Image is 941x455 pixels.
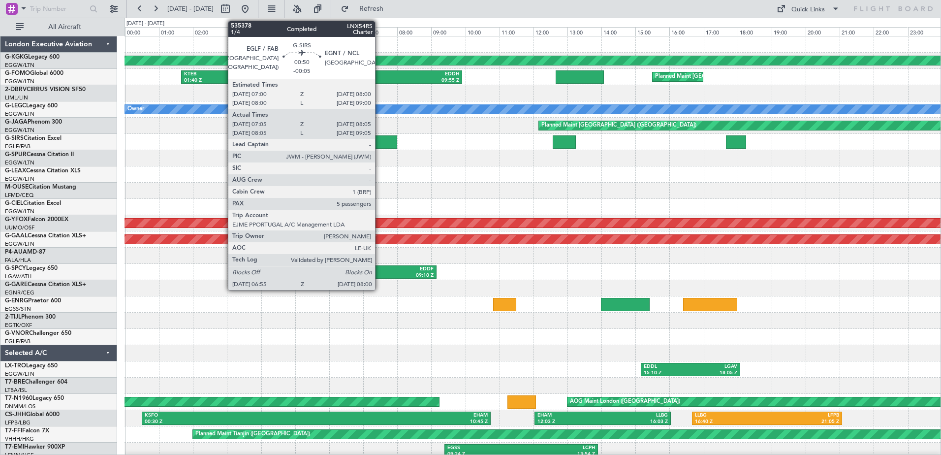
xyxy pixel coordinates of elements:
[26,24,104,31] span: All Aircraft
[5,403,35,410] a: DNMM/LOS
[295,27,329,36] div: 05:00
[690,363,737,370] div: LGAV
[5,175,34,183] a: EGGW/LTN
[383,272,434,279] div: 09:10 Z
[5,54,60,60] a: G-KGKGLegacy 600
[397,27,431,36] div: 08:00
[704,27,738,36] div: 17:00
[332,272,383,279] div: 06:00 Z
[635,27,669,36] div: 15:00
[5,143,31,150] a: EGLF/FAB
[5,119,62,125] a: G-JAGAPhenom 300
[806,27,840,36] div: 20:00
[500,27,533,36] div: 11:00
[5,444,24,450] span: T7-EMI
[601,27,635,36] div: 14:00
[351,5,392,12] span: Refresh
[5,412,26,418] span: CS-JHH
[227,27,261,36] div: 03:00
[322,71,460,78] div: EDDH
[695,412,767,419] div: LLBG
[541,118,696,133] div: Planned Maint [GEOGRAPHIC_DATA] ([GEOGRAPHIC_DATA])
[874,27,908,36] div: 22:00
[332,266,383,273] div: LGMK
[5,363,58,369] a: LX-TROLegacy 650
[5,184,76,190] a: M-OUSECitation Mustang
[669,27,703,36] div: 16:00
[5,94,28,101] a: LIML/LIN
[5,428,49,434] a: T7-FFIFalcon 7X
[5,168,26,174] span: G-LEAX
[5,305,31,313] a: EGSS/STN
[5,249,27,255] span: P4-AUA
[5,314,21,320] span: 2-TIJL
[5,135,62,141] a: G-SIRSCitation Excel
[159,27,193,36] div: 01:00
[5,224,34,231] a: UUMO/OSF
[738,27,772,36] div: 18:00
[5,240,34,248] a: EGGW/LTN
[5,265,58,271] a: G-SPCYLegacy 650
[466,27,500,36] div: 10:00
[603,419,668,425] div: 16:03 Z
[695,419,767,425] div: 16:40 Z
[5,87,86,93] a: 2-DBRVCIRRUS VISION SF50
[261,27,295,36] div: 04:00
[5,370,34,378] a: EGGW/LTN
[329,27,363,36] div: 06:00
[533,27,567,36] div: 12:00
[5,428,22,434] span: T7-FFI
[11,19,107,35] button: All Aircraft
[767,419,839,425] div: 21:05 Z
[30,1,87,16] input: Trip Number
[5,233,28,239] span: G-GAAL
[772,27,806,36] div: 19:00
[447,445,521,452] div: EGSS
[644,370,690,377] div: 15:10 Z
[5,282,28,288] span: G-GARE
[322,77,460,84] div: 09:55 Z
[5,200,23,206] span: G-CIEL
[5,119,28,125] span: G-JAGA
[5,54,28,60] span: G-KGKG
[5,330,71,336] a: G-VNORChallenger 650
[5,395,64,401] a: T7-N1960Legacy 650
[791,5,825,15] div: Quick Links
[5,78,34,85] a: EGGW/LTN
[125,27,159,36] div: 00:00
[5,314,56,320] a: 2-TIJLPhenom 300
[5,168,81,174] a: G-LEAXCessna Citation XLS
[5,70,63,76] a: G-FOMOGlobal 6000
[5,419,31,426] a: LFPB/LBG
[5,322,32,329] a: EGTK/OXF
[5,217,28,223] span: G-YFOX
[193,27,227,36] div: 02:00
[5,184,29,190] span: M-OUSE
[603,412,668,419] div: LLBG
[840,27,874,36] div: 21:00
[5,110,34,118] a: EGGW/LTN
[195,427,310,442] div: Planned Maint Tianjin ([GEOGRAPHIC_DATA])
[167,4,214,13] span: [DATE] - [DATE]
[5,233,86,239] a: G-GAALCessna Citation XLS+
[5,363,26,369] span: LX-TRO
[5,87,27,93] span: 2-DBRV
[383,266,434,273] div: EDDF
[145,419,316,425] div: 00:30 Z
[145,412,316,419] div: KSFO
[655,69,810,84] div: Planned Maint [GEOGRAPHIC_DATA] ([GEOGRAPHIC_DATA])
[5,379,25,385] span: T7-BRE
[537,412,603,419] div: EHAM
[184,71,322,78] div: KTEB
[5,249,46,255] a: P4-AUAMD-87
[521,445,595,452] div: LCPH
[5,289,34,296] a: EGNR/CEG
[316,419,488,425] div: 10:45 Z
[5,298,61,304] a: G-ENRGPraetor 600
[5,217,68,223] a: G-YFOXFalcon 2000EX
[5,152,27,158] span: G-SPUR
[184,77,322,84] div: 01:40 Z
[5,298,28,304] span: G-ENRG
[567,27,601,36] div: 13:00
[5,208,34,215] a: EGGW/LTN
